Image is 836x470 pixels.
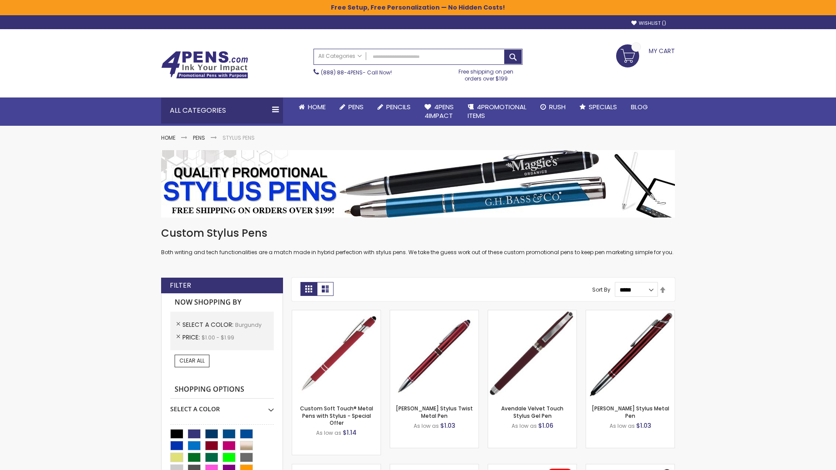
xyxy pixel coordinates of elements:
strong: Now Shopping by [170,293,274,312]
span: All Categories [318,53,362,60]
a: Custom Soft Touch® Metal Pens with Stylus - Special Offer [300,405,373,426]
div: Both writing and tech functionalities are a match made in hybrid perfection with stylus pens. We ... [161,226,675,256]
span: Rush [549,102,566,111]
span: $1.03 [636,421,651,430]
a: Avendale Velvet Touch Stylus Gel Pen [501,405,563,419]
a: Wishlist [631,20,666,27]
a: Colter Stylus Twist Metal Pen-Burgundy [390,310,479,317]
span: As low as [512,422,537,430]
a: (888) 88-4PENS [321,69,363,76]
a: Specials [573,97,624,117]
span: Pens [348,102,364,111]
a: Home [161,134,175,141]
span: Blog [631,102,648,111]
span: $1.03 [440,421,455,430]
label: Sort By [592,286,610,293]
span: $1.14 [343,428,357,437]
span: 4Pens 4impact [425,102,454,120]
a: All Categories [314,49,366,64]
span: As low as [316,429,341,436]
img: Colter Stylus Twist Metal Pen-Burgundy [390,310,479,399]
a: Pens [333,97,371,117]
a: Olson Stylus Metal Pen-Burgundy [586,310,674,317]
a: Blog [624,97,655,117]
a: Pens [193,134,205,141]
a: Avendale Velvet Touch Stylus Gel Pen-Burgundy [488,310,576,317]
span: Price [182,333,202,342]
strong: Stylus Pens [222,134,255,141]
a: Custom Soft Touch® Metal Pens with Stylus-Burgundy [292,310,381,317]
span: Clear All [179,357,205,364]
span: Burgundy [235,321,262,329]
div: Free shipping on pen orders over $199 [450,65,523,82]
a: Home [292,97,333,117]
a: [PERSON_NAME] Stylus Twist Metal Pen [396,405,473,419]
strong: Filter [170,281,191,290]
span: $1.06 [538,421,553,430]
div: Select A Color [170,399,274,413]
span: As low as [610,422,635,430]
a: Rush [533,97,573,117]
a: Clear All [175,355,209,367]
strong: Grid [300,282,317,296]
span: Pencils [386,102,411,111]
span: Home [308,102,326,111]
img: Olson Stylus Metal Pen-Burgundy [586,310,674,399]
a: Pencils [371,97,418,117]
a: 4Pens4impact [418,97,461,126]
img: Avendale Velvet Touch Stylus Gel Pen-Burgundy [488,310,576,399]
span: As low as [414,422,439,430]
strong: Shopping Options [170,380,274,399]
span: $1.00 - $1.99 [202,334,234,341]
img: Custom Soft Touch® Metal Pens with Stylus-Burgundy [292,310,381,399]
a: [PERSON_NAME] Stylus Metal Pen [592,405,669,419]
img: 4Pens Custom Pens and Promotional Products [161,51,248,79]
h1: Custom Stylus Pens [161,226,675,240]
span: Specials [589,102,617,111]
span: - Call Now! [321,69,392,76]
div: All Categories [161,97,283,124]
a: 4PROMOTIONALITEMS [461,97,533,126]
img: Stylus Pens [161,150,675,218]
span: 4PROMOTIONAL ITEMS [468,102,526,120]
span: Select A Color [182,320,235,329]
